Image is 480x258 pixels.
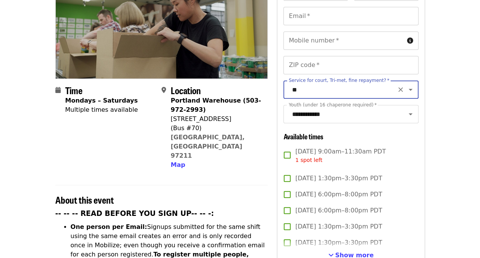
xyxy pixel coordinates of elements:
[65,105,138,114] div: Multiple times available
[171,134,245,159] a: [GEOGRAPHIC_DATA], [GEOGRAPHIC_DATA] 97211
[295,190,382,199] span: [DATE] 6:00pm–8:00pm PDT
[55,209,214,217] strong: -- -- -- READ BEFORE YOU SIGN UP-- -- -:
[171,124,262,133] div: (Bus #70)
[55,193,114,206] span: About this event
[283,7,418,25] input: Email
[65,97,138,104] strong: Mondays – Saturdays
[171,160,185,170] button: Map
[55,87,61,94] i: calendar icon
[71,223,147,230] strong: One person per Email:
[162,87,166,94] i: map-marker-alt icon
[405,84,416,95] button: Open
[289,103,377,107] label: Youth (under 16 chaperone required)
[65,83,82,97] span: Time
[295,147,386,164] span: [DATE] 9:00am–11:30am PDT
[171,97,261,113] strong: Portland Warehouse (503-972-2993)
[405,109,416,119] button: Open
[407,37,413,44] i: circle-info icon
[295,222,382,231] span: [DATE] 1:30pm–3:30pm PDT
[171,161,185,168] span: Map
[283,56,418,74] input: ZIP code
[289,78,389,83] label: Service for court, Tri-met, fine repayment?
[283,131,323,141] span: Available times
[295,238,382,247] span: [DATE] 1:30pm–3:30pm PDT
[283,31,404,50] input: Mobile number
[295,174,382,183] span: [DATE] 1:30pm–3:30pm PDT
[395,84,406,95] button: Clear
[295,157,322,163] span: 1 spot left
[295,206,382,215] span: [DATE] 6:00pm–8:00pm PDT
[171,83,201,97] span: Location
[171,114,262,124] div: [STREET_ADDRESS]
